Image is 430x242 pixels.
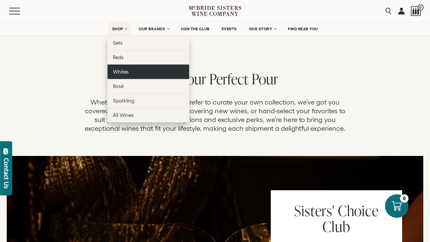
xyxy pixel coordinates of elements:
span: Sets [113,40,123,46]
span: Whites [113,69,129,75]
a: SHOP [107,22,131,36]
span: OUR BRANDS [139,27,165,31]
span: Sisters' [294,201,335,220]
a: EVENTS [217,22,241,36]
span: Perfect [209,69,249,89]
span: JOIN THE CLUB [181,27,210,31]
div: 0 [400,194,408,203]
a: JOIN THE CLUB [176,22,214,36]
a: Whites [107,65,189,79]
span: FIND NEAR YOU [288,27,318,31]
a: OUR BRANDS [134,22,173,36]
span: Your [180,69,206,89]
span: Club [322,216,350,236]
span: Sparkling [113,98,134,104]
a: Sets [107,36,189,50]
a: All Wines [107,108,189,122]
span: Rosé [113,83,124,89]
span: Choice [338,201,379,220]
span: EVENTS [222,27,237,31]
a: Rosé [107,79,189,93]
span: Reds [113,54,124,60]
p: Whether you love a surprise or prefer to curate your own collection, we’ve got you covered. Exper... [81,98,349,133]
a: FIND NEAR YOU [284,22,322,36]
span: 0 [418,4,424,10]
span: All Wines [113,112,134,118]
a: Sparkling [107,93,189,108]
div: Contact Us [3,158,10,189]
span: Pour [252,69,278,89]
span: SHOP [112,27,123,31]
a: Reds [107,50,189,65]
a: OUR STORY [245,22,281,36]
span: OUR STORY [249,27,272,31]
button: Mobile Menu Trigger [9,8,33,14]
